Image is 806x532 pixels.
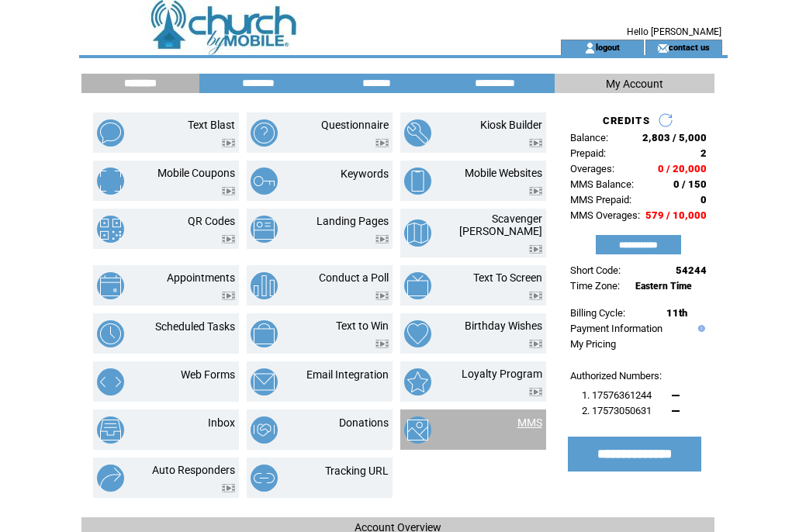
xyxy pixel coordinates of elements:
[480,119,542,131] a: Kiosk Builder
[465,320,542,332] a: Birthday Wishes
[188,119,235,131] a: Text Blast
[570,338,616,350] a: My Pricing
[97,320,124,347] img: scheduled-tasks.png
[222,187,235,195] img: video.png
[529,388,542,396] img: video.png
[317,215,389,227] a: Landing Pages
[642,132,707,143] span: 2,803 / 5,000
[97,368,124,396] img: web-forms.png
[341,168,389,180] a: Keywords
[321,119,389,131] a: Questionnaire
[570,163,614,174] span: Overages:
[465,167,542,179] a: Mobile Websites
[404,219,431,247] img: scavenger-hunt.png
[529,139,542,147] img: video.png
[339,416,389,429] a: Donations
[251,416,278,444] img: donations.png
[97,465,124,492] img: auto-responders.png
[251,168,278,195] img: keywords.png
[375,292,389,300] img: video.png
[570,147,606,159] span: Prepaid:
[404,416,431,444] img: mms.png
[582,405,652,416] span: 2. 17573050631
[657,42,669,54] img: contact_us_icon.gif
[570,323,662,334] a: Payment Information
[375,139,389,147] img: video.png
[570,280,620,292] span: Time Zone:
[570,178,634,190] span: MMS Balance:
[97,168,124,195] img: mobile-coupons.png
[669,42,710,52] a: contact us
[167,271,235,284] a: Appointments
[700,194,707,206] span: 0
[529,292,542,300] img: video.png
[570,132,608,143] span: Balance:
[627,26,721,37] span: Hello [PERSON_NAME]
[676,264,707,276] span: 54244
[97,416,124,444] img: inbox.png
[97,272,124,299] img: appointments.png
[700,147,707,159] span: 2
[251,216,278,243] img: landing-pages.png
[645,209,707,221] span: 579 / 10,000
[222,235,235,244] img: video.png
[658,163,707,174] span: 0 / 20,000
[375,340,389,348] img: video.png
[251,272,278,299] img: conduct-a-poll.png
[635,281,692,292] span: Eastern Time
[222,139,235,147] img: video.png
[606,78,663,90] span: My Account
[582,389,652,401] span: 1. 17576361244
[517,416,542,429] a: MMS
[325,465,389,477] a: Tracking URL
[694,325,705,332] img: help.gif
[529,187,542,195] img: video.png
[529,245,542,254] img: video.png
[570,264,621,276] span: Short Code:
[596,42,620,52] a: logout
[404,168,431,195] img: mobile-websites.png
[603,115,650,126] span: CREDITS
[188,215,235,227] a: QR Codes
[251,465,278,492] img: tracking-url.png
[459,212,542,237] a: Scavenger [PERSON_NAME]
[222,484,235,492] img: video.png
[404,119,431,147] img: kiosk-builder.png
[570,307,625,319] span: Billing Cycle:
[181,368,235,381] a: Web Forms
[251,320,278,347] img: text-to-win.png
[375,235,389,244] img: video.png
[97,119,124,147] img: text-blast.png
[152,464,235,476] a: Auto Responders
[319,271,389,284] a: Conduct a Poll
[570,194,631,206] span: MMS Prepaid:
[473,271,542,284] a: Text To Screen
[306,368,389,381] a: Email Integration
[404,368,431,396] img: loyalty-program.png
[155,320,235,333] a: Scheduled Tasks
[570,209,640,221] span: MMS Overages:
[462,368,542,380] a: Loyalty Program
[570,370,662,382] span: Authorized Numbers:
[529,340,542,348] img: video.png
[404,272,431,299] img: text-to-screen.png
[97,216,124,243] img: qr-codes.png
[584,42,596,54] img: account_icon.gif
[336,320,389,332] a: Text to Win
[208,416,235,429] a: Inbox
[251,368,278,396] img: email-integration.png
[673,178,707,190] span: 0 / 150
[404,320,431,347] img: birthday-wishes.png
[251,119,278,147] img: questionnaire.png
[666,307,687,319] span: 11th
[157,167,235,179] a: Mobile Coupons
[222,292,235,300] img: video.png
